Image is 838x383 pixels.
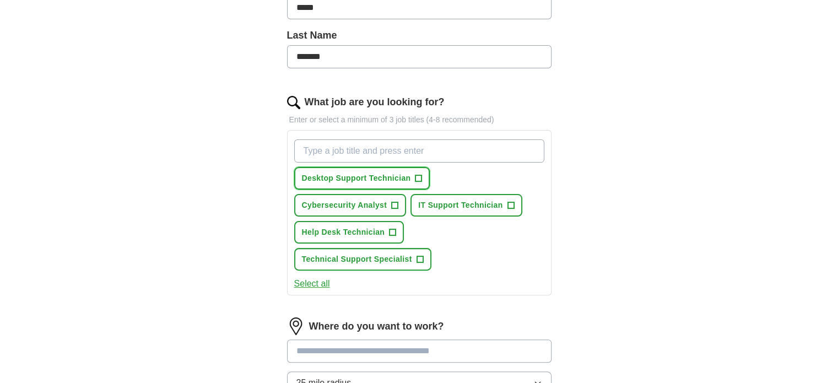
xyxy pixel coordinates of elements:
[302,253,412,265] span: Technical Support Specialist
[294,277,330,290] button: Select all
[410,194,522,217] button: IT Support Technician
[294,221,404,244] button: Help Desk Technician
[287,28,552,43] label: Last Name
[302,226,385,238] span: Help Desk Technician
[287,114,552,126] p: Enter or select a minimum of 3 job titles (4-8 recommended)
[294,248,431,271] button: Technical Support Specialist
[305,95,445,110] label: What job are you looking for?
[302,199,387,211] span: Cybersecurity Analyst
[287,96,300,109] img: search.png
[294,139,544,163] input: Type a job title and press enter
[309,319,444,334] label: Where do you want to work?
[302,172,411,184] span: Desktop Support Technician
[287,317,305,335] img: location.png
[294,194,407,217] button: Cybersecurity Analyst
[418,199,502,211] span: IT Support Technician
[294,167,430,190] button: Desktop Support Technician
